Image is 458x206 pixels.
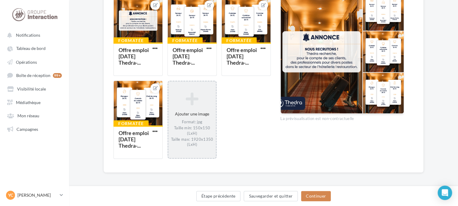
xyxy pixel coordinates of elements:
div: La prévisualisation est non-contractuelle [280,114,404,121]
span: Boîte de réception [16,73,50,78]
div: 99+ [53,73,62,78]
div: Offre emploi [DATE] Thedra-... [119,47,149,66]
div: Offre emploi [DATE] Thedra-... [227,47,257,66]
div: Formatée [167,37,203,44]
span: Visibilité locale [17,86,46,91]
a: Visibilité locale [4,83,65,94]
a: Médiathèque [4,97,65,107]
p: [PERSON_NAME] [17,192,57,198]
button: Sauvegarder et quitter [244,191,298,201]
button: Continuer [301,191,331,201]
a: Mon réseau [4,110,65,121]
span: Mon réseau [17,113,39,118]
button: Étape précédente [196,191,241,201]
span: Notifications [16,32,40,38]
div: Formatée [113,37,149,44]
a: Campagnes [4,123,65,134]
span: Médiathèque [16,100,41,105]
div: Offre emploi [DATE] Thedra-... [119,130,149,149]
span: Tableau de bord [16,46,46,51]
div: Open Intercom Messenger [438,186,452,200]
span: YC [8,192,13,198]
span: Opérations [16,59,37,64]
a: Opérations [4,56,65,67]
a: Boîte de réception 99+ [4,69,65,81]
span: Campagnes [17,126,38,131]
div: Offre emploi [DATE] Thedra-... [173,47,203,66]
a: YC [PERSON_NAME] [5,189,64,201]
button: Notifications [4,29,63,40]
div: Formatée [221,37,257,44]
div: Formatée [113,120,149,127]
a: Tableau de bord [4,43,65,54]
